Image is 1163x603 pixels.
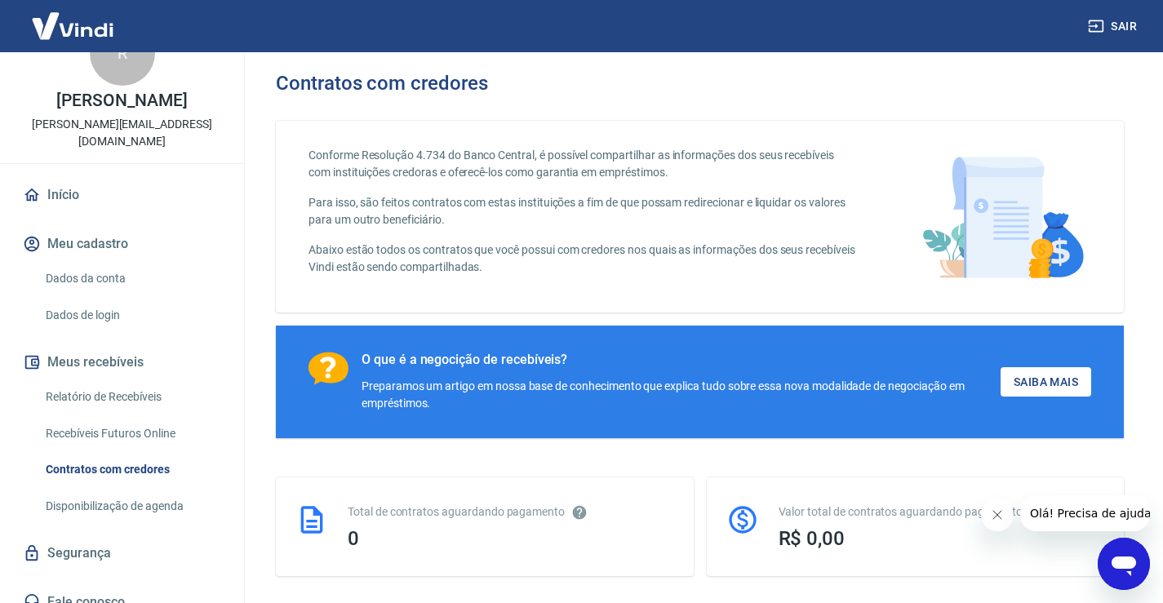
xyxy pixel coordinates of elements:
p: [PERSON_NAME] [56,92,187,109]
a: Saiba Mais [1001,367,1091,397]
img: Vindi [20,1,126,51]
button: Sair [1085,11,1143,42]
div: 0 [348,527,674,550]
div: O que é a negocição de recebíveis? [362,352,1001,368]
button: Meu cadastro [20,226,224,262]
div: R [90,20,155,86]
span: R$ 0,00 [779,527,846,550]
p: Para isso, são feitos contratos com estas instituições a fim de que possam redirecionar e liquida... [309,194,856,228]
p: Abaixo estão todos os contratos que você possui com credores nos quais as informações dos seus re... [309,242,856,276]
a: Disponibilização de agenda [39,490,224,523]
button: Meus recebíveis [20,344,224,380]
a: Relatório de Recebíveis [39,380,224,414]
h3: Contratos com credores [276,72,488,95]
p: [PERSON_NAME][EMAIL_ADDRESS][DOMAIN_NAME] [13,116,231,150]
iframe: Botão para abrir a janela de mensagens [1098,538,1150,590]
svg: Esses contratos não se referem à Vindi, mas sim a outras instituições. [571,504,588,521]
iframe: Fechar mensagem [981,499,1014,531]
a: Contratos com credores [39,453,224,486]
iframe: Mensagem da empresa [1020,495,1150,531]
div: Total de contratos aguardando pagamento [348,503,674,521]
a: Início [20,177,224,213]
a: Segurança [20,535,224,571]
div: Preparamos um artigo em nossa base de conhecimento que explica tudo sobre essa nova modalidade de... [362,378,1001,412]
span: Olá! Precisa de ajuda? [10,11,137,24]
a: Recebíveis Futuros Online [39,417,224,450]
a: Dados de login [39,299,224,332]
div: Valor total de contratos aguardando pagamento [779,503,1105,521]
a: Dados da conta [39,262,224,295]
img: Ícone com um ponto de interrogação. [309,352,348,385]
p: Conforme Resolução 4.734 do Banco Central, é possível compartilhar as informações dos seus recebí... [309,147,856,181]
img: main-image.9f1869c469d712ad33ce.png [914,147,1091,286]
